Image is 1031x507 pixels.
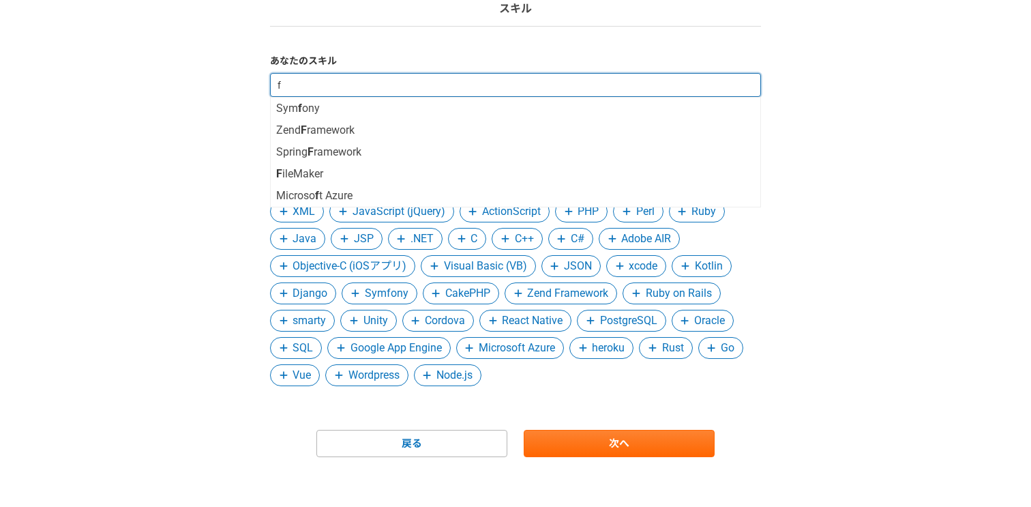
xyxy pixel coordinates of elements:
li: Sym ony [271,98,760,119]
span: C# [571,231,584,247]
span: XML [293,203,315,220]
span: Symfony [365,285,408,302]
span: React Native [502,313,563,329]
span: CakePHP [445,285,490,302]
span: Ruby on Rails [646,285,712,302]
span: ActionScript [482,203,541,220]
input: スキルを入力してください [270,73,761,97]
li: Zend ramework [271,119,760,141]
span: Go [721,340,734,356]
span: Google App Engine [350,340,442,356]
span: Cordova [425,313,465,329]
span: PHP [578,203,599,220]
span: PostgreSQL [600,313,657,329]
span: Oracle [694,313,725,329]
strong: f [298,102,302,115]
span: Ruby [691,203,716,220]
strong: f [315,189,319,202]
span: Zend Framework [527,285,608,302]
span: Node.js [436,367,473,383]
span: xcode [629,258,657,274]
li: ileMaker [271,163,760,185]
span: smarty [293,313,326,329]
li: Spring ramework [271,141,760,163]
span: Microsoft Azure [479,340,555,356]
span: Adobe AIR [621,231,671,247]
span: Django [293,285,327,302]
span: Kotlin [695,258,723,274]
span: Objective-C (iOSアプリ) [293,258,406,274]
span: JSP [354,231,374,247]
strong: F [308,145,314,158]
label: あなたのスキル [270,54,761,68]
p: スキル [499,1,532,17]
span: Unity [363,313,388,329]
span: Perl [636,203,655,220]
span: JavaScript (jQuery) [353,203,445,220]
span: Vue [293,367,311,383]
a: 次へ [524,430,715,457]
strong: F [276,167,282,180]
span: heroku [592,340,625,356]
span: Visual Basic (VB) [444,258,527,274]
span: C [470,231,477,247]
a: 戻る [316,430,507,457]
span: Java [293,231,316,247]
span: JSON [564,258,592,274]
span: Rust [662,340,684,356]
li: Microso t Azure [271,185,760,207]
span: C++ [515,231,534,247]
strong: F [301,124,307,136]
span: .NET [410,231,434,247]
span: Wordpress [348,367,400,383]
span: SQL [293,340,313,356]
